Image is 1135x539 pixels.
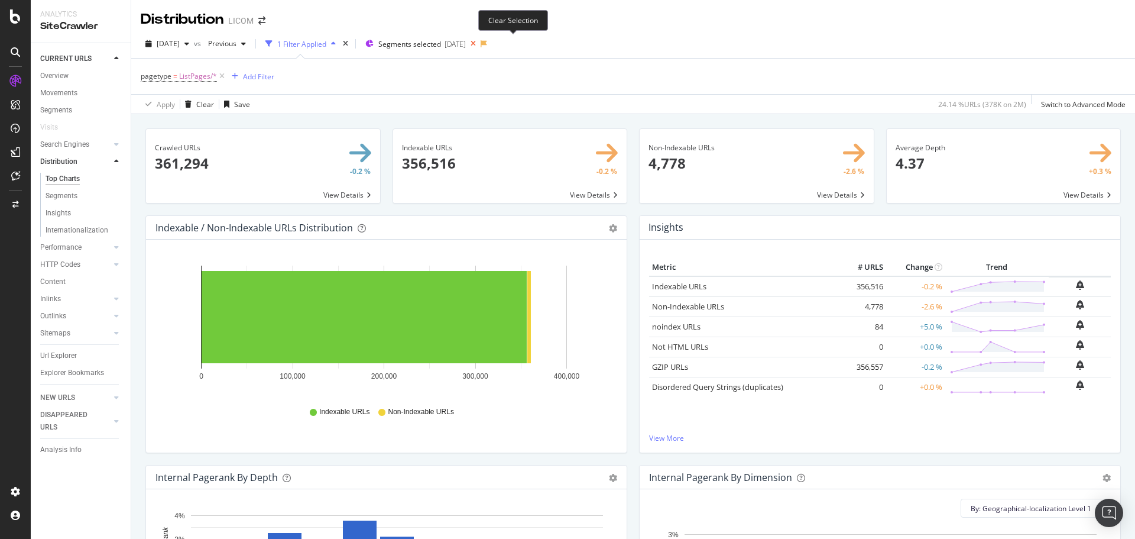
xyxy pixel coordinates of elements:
[40,444,82,456] div: Analysis Info
[1076,340,1084,350] div: bell-plus
[40,367,122,379] a: Explorer Bookmarks
[1076,300,1084,309] div: bell-plus
[40,138,111,151] a: Search Engines
[649,433,1111,443] a: View More
[234,99,250,109] div: Save
[40,138,89,151] div: Search Engines
[1076,320,1084,330] div: bell-plus
[203,34,251,53] button: Previous
[886,337,945,357] td: +0.0 %
[839,276,886,297] td: 356,516
[462,372,488,380] text: 300,000
[668,531,679,539] text: 3%
[40,121,58,134] div: Visits
[40,392,111,404] a: NEW URLS
[40,87,77,99] div: Movements
[40,53,111,65] a: CURRENT URLS
[40,20,121,33] div: SiteCrawler
[40,121,70,134] a: Visits
[839,296,886,317] td: 4,778
[1041,99,1126,109] div: Switch to Advanced Mode
[40,104,72,117] div: Segments
[155,259,613,396] svg: A chart.
[839,317,886,337] td: 84
[445,39,466,49] div: [DATE]
[194,38,203,49] span: vs
[609,224,617,233] div: gear
[1076,280,1084,290] div: bell-plus
[478,10,548,31] div: Clear Selection
[371,372,397,380] text: 200,000
[40,350,77,362] div: Url Explorer
[839,357,886,377] td: 356,557
[652,362,688,372] a: GZIP URLs
[839,259,886,276] th: # URLS
[378,39,441,49] span: Segments selected
[46,173,80,185] div: Top Charts
[180,95,214,114] button: Clear
[40,259,80,271] div: HTTP Codes
[40,259,111,271] a: HTTP Codes
[40,241,82,254] div: Performance
[319,407,369,417] span: Indexable URLs
[174,512,185,520] text: 4%
[40,53,92,65] div: CURRENT URLS
[652,281,706,292] a: Indexable URLs
[155,472,278,483] div: Internal Pagerank by Depth
[1076,360,1084,370] div: bell-plus
[173,71,177,81] span: =
[141,34,194,53] button: [DATE]
[40,327,111,340] a: Sitemaps
[1102,474,1111,482] div: gear
[340,38,351,50] div: times
[40,293,61,305] div: Inlinks
[203,38,236,49] span: Previous
[839,337,886,357] td: 0
[46,190,122,202] a: Segments
[886,357,945,377] td: -0.2 %
[649,259,839,276] th: Metric
[155,222,353,234] div: Indexable / Non-Indexable URLs Distribution
[40,104,122,117] a: Segments
[141,9,223,30] div: Distribution
[839,377,886,397] td: 0
[649,472,792,483] div: Internal Pagerank By Dimension
[652,341,708,352] a: Not HTML URLs
[886,296,945,317] td: -2.6 %
[40,276,66,288] div: Content
[157,38,180,49] span: 2024 Sep. 27th
[554,372,580,380] text: 400,000
[46,224,122,237] a: Internationalization
[652,301,724,312] a: Non-Indexable URLs
[40,409,100,434] div: DISAPPEARED URLS
[40,310,111,322] a: Outlinks
[652,382,783,392] a: Disordered Query Strings (duplicates)
[141,71,171,81] span: pagetype
[280,372,306,380] text: 100,000
[40,70,122,82] a: Overview
[40,327,70,340] div: Sitemaps
[40,241,111,254] a: Performance
[40,276,122,288] a: Content
[196,99,214,109] div: Clear
[938,99,1026,109] div: 24.14 % URLs ( 378K on 2M )
[227,69,274,83] button: Add Filter
[277,39,326,49] div: 1 Filter Applied
[971,504,1091,514] span: By: Geographical-localization Level 1
[40,70,69,82] div: Overview
[40,87,122,99] a: Movements
[261,34,340,53] button: 1 Filter Applied
[388,407,453,417] span: Non-Indexable URLs
[961,499,1111,518] button: By: Geographical-localization Level 1
[886,377,945,397] td: +0.0 %
[886,259,945,276] th: Change
[40,293,111,305] a: Inlinks
[40,409,111,434] a: DISAPPEARED URLS
[1095,499,1123,527] div: Open Intercom Messenger
[40,156,77,168] div: Distribution
[40,444,122,456] a: Analysis Info
[40,310,66,322] div: Outlinks
[46,173,122,185] a: Top Charts
[46,224,108,237] div: Internationalization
